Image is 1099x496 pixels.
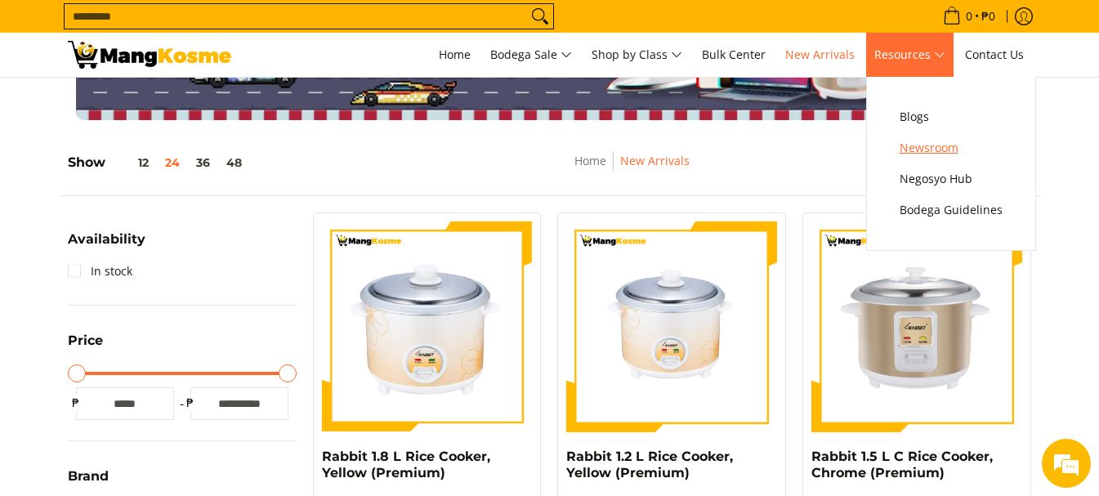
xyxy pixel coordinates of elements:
a: Resources [866,33,954,77]
nav: Main Menu [248,33,1032,77]
a: Bodega Sale [482,33,580,77]
span: Blogs [900,107,1003,127]
img: https://mangkosme.com/products/rabbit-1-8-l-rice-cooker-yellow-class-a [322,221,533,432]
button: 12 [105,156,157,169]
a: Rabbit 1.5 L C Rice Cooker, Chrome (Premium) [811,449,993,480]
span: ₱ [182,395,199,411]
span: ₱0 [979,11,998,22]
a: Bodega Guidelines [891,194,1011,226]
span: Bodega Guidelines [900,200,1003,221]
summary: Open [68,233,145,258]
span: 0 [963,11,975,22]
span: • [938,7,1000,25]
a: New Arrivals [777,33,863,77]
a: Newsroom [891,132,1011,163]
summary: Open [68,470,109,495]
span: Availability [68,233,145,246]
span: Bulk Center [702,47,766,62]
div: Minimize live chat window [268,8,307,47]
a: Bulk Center [694,33,774,77]
a: Blogs [891,101,1011,132]
a: New Arrivals [620,153,690,168]
a: In stock [68,258,132,284]
span: Bodega Sale [490,45,572,65]
button: Search [527,4,553,29]
a: Home [574,153,606,168]
div: Chat with us now [85,92,275,113]
a: Negosyo Hub [891,163,1011,194]
nav: Breadcrumbs [469,151,795,188]
span: Shop by Class [592,45,682,65]
a: Contact Us [957,33,1032,77]
img: https://mangkosme.com/products/rabbit-1-5-l-c-rice-cooker-chrome-class-a [811,221,1022,432]
span: Home [439,47,471,62]
button: 48 [218,156,250,169]
span: Newsroom [900,138,1003,159]
a: Rabbit 1.2 L Rice Cooker, Yellow (Premium) [566,449,733,480]
textarea: Type your message and hit 'Enter' [8,326,311,383]
img: rabbit-1.2-liter-rice-cooker-yellow-full-view-mang-kosme [566,221,777,432]
span: ₱ [68,395,84,411]
a: Home [431,33,479,77]
span: Negosyo Hub [900,169,1003,190]
h5: Show [68,154,250,171]
a: Shop by Class [583,33,690,77]
button: 24 [157,156,188,169]
button: 36 [188,156,218,169]
span: New Arrivals [785,47,855,62]
span: Brand [68,470,109,483]
img: New Arrivals: Fresh Release from The Premium Brands l Mang Kosme [68,41,231,69]
a: Rabbit 1.8 L Rice Cooker, Yellow (Premium) [322,449,490,480]
span: Price [68,334,103,347]
span: We're online! [95,145,226,311]
span: Contact Us [965,47,1024,62]
span: Resources [874,45,945,65]
summary: Open [68,334,103,360]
